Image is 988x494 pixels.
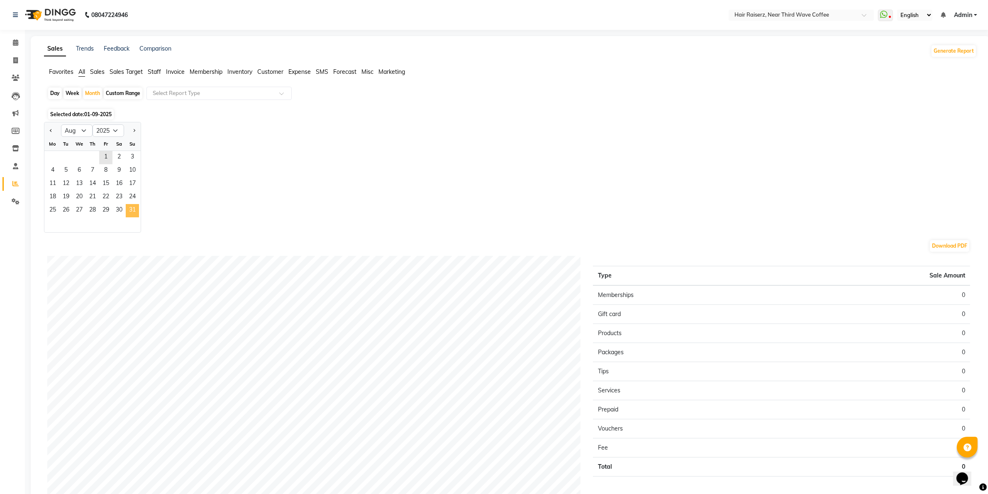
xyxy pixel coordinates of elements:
[59,204,73,217] span: 26
[953,461,980,486] iframe: chat widget
[378,68,405,75] span: Marketing
[99,164,112,178] div: Friday, August 8, 2025
[99,204,112,217] div: Friday, August 29, 2025
[86,191,99,204] div: Thursday, August 21, 2025
[44,41,66,56] a: Sales
[593,324,782,343] td: Products
[126,164,139,178] span: 10
[73,191,86,204] div: Wednesday, August 20, 2025
[148,68,161,75] span: Staff
[59,178,73,191] div: Tuesday, August 12, 2025
[63,88,81,99] div: Week
[78,68,85,75] span: All
[316,68,328,75] span: SMS
[73,178,86,191] div: Wednesday, August 13, 2025
[131,124,137,137] button: Next month
[126,137,139,151] div: Su
[48,88,62,99] div: Day
[86,164,99,178] div: Thursday, August 7, 2025
[59,178,73,191] span: 12
[593,381,782,400] td: Services
[99,191,112,204] div: Friday, August 22, 2025
[112,164,126,178] span: 9
[112,164,126,178] div: Saturday, August 9, 2025
[112,204,126,217] span: 30
[781,381,970,400] td: 0
[139,45,171,52] a: Comparison
[73,204,86,217] span: 27
[593,438,782,457] td: Fee
[61,124,93,137] select: Select month
[112,151,126,164] span: 2
[112,137,126,151] div: Sa
[59,164,73,178] div: Tuesday, August 5, 2025
[781,266,970,286] th: Sale Amount
[593,400,782,419] td: Prepaid
[86,164,99,178] span: 7
[126,178,139,191] div: Sunday, August 17, 2025
[781,343,970,362] td: 0
[99,151,112,164] div: Friday, August 1, 2025
[104,45,129,52] a: Feedback
[46,191,59,204] span: 18
[99,204,112,217] span: 29
[73,204,86,217] div: Wednesday, August 27, 2025
[99,178,112,191] span: 15
[112,191,126,204] span: 23
[46,164,59,178] span: 4
[112,191,126,204] div: Saturday, August 23, 2025
[593,457,782,477] td: Total
[593,285,782,305] td: Memberships
[126,164,139,178] div: Sunday, August 10, 2025
[593,305,782,324] td: Gift card
[99,137,112,151] div: Fr
[73,178,86,191] span: 13
[46,204,59,217] div: Monday, August 25, 2025
[781,400,970,419] td: 0
[99,151,112,164] span: 1
[91,3,128,27] b: 08047224946
[110,68,143,75] span: Sales Target
[781,457,970,477] td: 0
[104,88,142,99] div: Custom Range
[83,88,102,99] div: Month
[112,204,126,217] div: Saturday, August 30, 2025
[90,68,105,75] span: Sales
[112,178,126,191] div: Saturday, August 16, 2025
[781,362,970,381] td: 0
[781,438,970,457] td: 0
[126,191,139,204] div: Sunday, August 24, 2025
[126,151,139,164] span: 3
[59,204,73,217] div: Tuesday, August 26, 2025
[59,137,73,151] div: Tu
[257,68,283,75] span: Customer
[781,285,970,305] td: 0
[126,204,139,217] span: 31
[593,362,782,381] td: Tips
[49,68,73,75] span: Favorites
[932,45,976,57] button: Generate Report
[593,343,782,362] td: Packages
[21,3,78,27] img: logo
[112,178,126,191] span: 16
[73,137,86,151] div: We
[73,164,86,178] div: Wednesday, August 6, 2025
[126,151,139,164] div: Sunday, August 3, 2025
[86,178,99,191] span: 14
[59,191,73,204] span: 19
[84,111,112,117] span: 01-09-2025
[593,419,782,438] td: Vouchers
[126,191,139,204] span: 24
[99,191,112,204] span: 22
[86,204,99,217] div: Thursday, August 28, 2025
[48,109,114,119] span: Selected date:
[86,137,99,151] div: Th
[781,324,970,343] td: 0
[46,178,59,191] span: 11
[781,305,970,324] td: 0
[86,204,99,217] span: 28
[46,178,59,191] div: Monday, August 11, 2025
[288,68,311,75] span: Expense
[190,68,222,75] span: Membership
[46,137,59,151] div: Mo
